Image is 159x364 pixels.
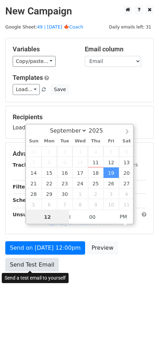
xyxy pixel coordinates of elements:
span: September 7, 2025 [26,157,42,167]
span: September 2, 2025 [57,146,72,157]
span: Mon [42,139,57,143]
span: October 7, 2025 [57,199,72,210]
span: September 28, 2025 [26,189,42,199]
strong: Schedule [13,197,38,203]
span: September 15, 2025 [42,167,57,178]
a: Daily emails left: 31 [107,24,154,30]
a: Copy unsubscribe link [49,220,112,226]
span: Click to toggle [114,210,133,224]
iframe: Chat Widget [124,330,159,364]
span: September 24, 2025 [72,178,88,189]
span: September 22, 2025 [42,178,57,189]
input: Minute [71,210,114,224]
span: October 1, 2025 [72,189,88,199]
span: September 4, 2025 [88,146,103,157]
div: Loading... [13,113,146,132]
span: September 6, 2025 [119,146,134,157]
span: October 2, 2025 [88,189,103,199]
span: Wed [72,139,88,143]
input: Year [87,127,112,134]
span: September 26, 2025 [103,178,119,189]
h5: Email column [85,45,146,53]
span: September 21, 2025 [26,178,42,189]
span: September 30, 2025 [57,189,72,199]
span: September 27, 2025 [119,178,134,189]
span: October 11, 2025 [119,199,134,210]
span: October 4, 2025 [119,189,134,199]
span: September 5, 2025 [103,146,119,157]
span: September 8, 2025 [42,157,57,167]
strong: Unsubscribe [13,212,47,217]
button: Save [51,84,69,95]
strong: Filters [13,184,31,190]
span: September 1, 2025 [42,146,57,157]
span: Daily emails left: 31 [107,23,154,31]
span: September 10, 2025 [72,157,88,167]
span: September 29, 2025 [42,189,57,199]
span: September 18, 2025 [88,167,103,178]
label: UTM Codes [110,161,138,168]
input: Hour [26,210,69,224]
a: Preview [87,241,118,255]
a: Copy/paste... [13,56,56,67]
span: September 16, 2025 [57,167,72,178]
span: Thu [88,139,103,143]
span: September 12, 2025 [103,157,119,167]
span: September 13, 2025 [119,157,134,167]
span: : [69,210,71,224]
span: September 20, 2025 [119,167,134,178]
div: Send a test email to yourself [2,273,69,283]
span: Sat [119,139,134,143]
h5: Recipients [13,113,146,121]
span: September 11, 2025 [88,157,103,167]
a: Load... [13,84,40,95]
a: 49 | [DATE] 🍁Coach [37,24,83,30]
span: October 10, 2025 [103,199,119,210]
h2: New Campaign [5,5,154,17]
a: Templates [13,74,43,81]
span: October 3, 2025 [103,189,119,199]
h5: Variables [13,45,74,53]
span: September 17, 2025 [72,167,88,178]
span: October 5, 2025 [26,199,42,210]
a: Send on [DATE] 12:00pm [5,241,85,255]
a: Send Test Email [5,258,59,272]
span: Fri [103,139,119,143]
small: Google Sheet: [5,24,83,30]
span: October 8, 2025 [72,199,88,210]
span: September 3, 2025 [72,146,88,157]
h5: Advanced [13,150,146,158]
span: Tue [57,139,72,143]
span: October 6, 2025 [42,199,57,210]
span: September 14, 2025 [26,167,42,178]
span: September 23, 2025 [57,178,72,189]
span: September 19, 2025 [103,167,119,178]
span: August 31, 2025 [26,146,42,157]
span: September 9, 2025 [57,157,72,167]
span: Sun [26,139,42,143]
span: October 9, 2025 [88,199,103,210]
strong: Tracking [13,162,36,168]
span: September 25, 2025 [88,178,103,189]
